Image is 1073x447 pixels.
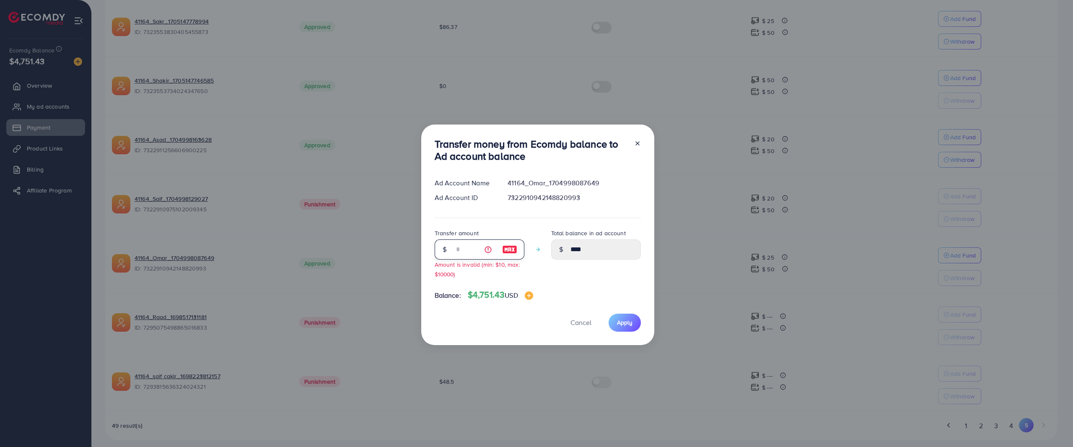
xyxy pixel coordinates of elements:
img: image [525,291,533,300]
label: Transfer amount [435,229,479,237]
div: Ad Account Name [428,178,501,188]
div: Ad Account ID [428,193,501,203]
h3: Transfer money from Ecomdy balance to Ad account balance [435,138,627,162]
div: 7322910942148820993 [501,193,647,203]
img: image [502,244,517,255]
span: Cancel [570,318,591,327]
span: Apply [617,318,632,327]
small: Amount is invalid (min: $10, max: $10000) [435,260,520,278]
label: Total balance in ad account [551,229,626,237]
span: USD [505,291,518,300]
button: Apply [609,314,641,332]
div: 41164_Omar_1704998087649 [501,178,647,188]
button: Cancel [560,314,602,332]
iframe: Chat [1037,409,1067,441]
h4: $4,751.43 [468,290,533,300]
span: Balance: [435,291,461,300]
